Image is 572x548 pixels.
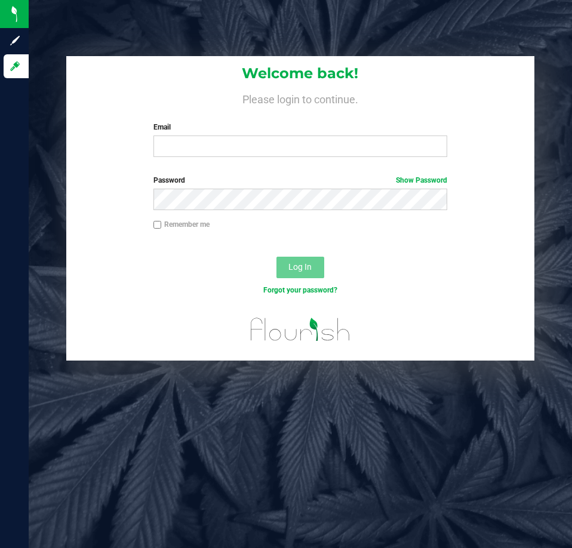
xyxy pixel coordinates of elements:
label: Remember me [153,219,210,230]
h1: Welcome back! [66,66,534,81]
span: Password [153,176,185,184]
inline-svg: Sign up [9,35,21,47]
inline-svg: Log in [9,60,21,72]
label: Email [153,122,447,133]
button: Log In [276,257,324,278]
a: Forgot your password? [263,286,337,294]
h4: Please login to continue. [66,91,534,105]
img: flourish_logo.svg [242,308,359,351]
input: Remember me [153,221,162,229]
a: Show Password [396,176,447,184]
span: Log In [288,262,312,272]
